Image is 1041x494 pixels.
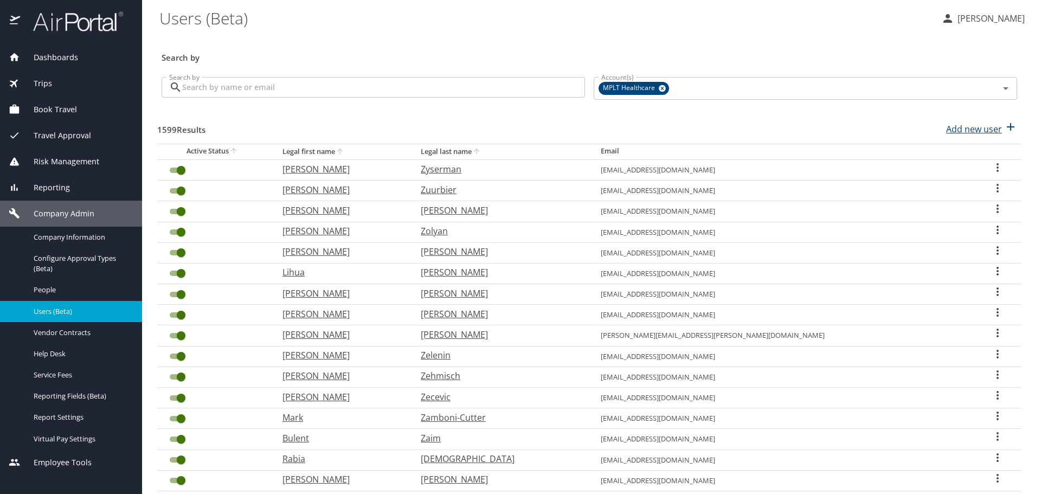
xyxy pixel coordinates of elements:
[592,450,974,470] td: [EMAIL_ADDRESS][DOMAIN_NAME]
[421,224,579,238] p: Zolyan
[421,245,579,258] p: [PERSON_NAME]
[421,473,579,486] p: [PERSON_NAME]
[592,325,974,346] td: [PERSON_NAME][EMAIL_ADDRESS][PERSON_NAME][DOMAIN_NAME]
[282,163,399,176] p: [PERSON_NAME]
[282,390,399,403] p: [PERSON_NAME]
[421,307,579,320] p: [PERSON_NAME]
[20,457,92,469] span: Employee Tools
[599,82,661,94] span: MPLT Healthcare
[998,81,1013,96] button: Open
[592,159,974,180] td: [EMAIL_ADDRESS][DOMAIN_NAME]
[282,369,399,382] p: [PERSON_NAME]
[34,306,129,317] span: Users (Beta)
[421,204,579,217] p: [PERSON_NAME]
[421,328,579,341] p: [PERSON_NAME]
[34,434,129,444] span: Virtual Pay Settings
[421,452,579,465] p: [DEMOGRAPHIC_DATA]
[592,305,974,325] td: [EMAIL_ADDRESS][DOMAIN_NAME]
[229,146,240,157] button: sort
[20,78,52,89] span: Trips
[282,432,399,445] p: Bulent
[34,285,129,295] span: People
[592,470,974,491] td: [EMAIL_ADDRESS][DOMAIN_NAME]
[472,147,483,157] button: sort
[20,52,78,63] span: Dashboards
[20,130,91,142] span: Travel Approval
[274,144,412,159] th: Legal first name
[34,412,129,422] span: Report Settings
[20,208,94,220] span: Company Admin
[592,263,974,284] td: [EMAIL_ADDRESS][DOMAIN_NAME]
[20,182,70,194] span: Reporting
[282,266,399,279] p: Lihua
[282,452,399,465] p: Rabia
[599,82,669,95] div: MPLT Healthcare
[937,9,1029,28] button: [PERSON_NAME]
[282,245,399,258] p: [PERSON_NAME]
[421,287,579,300] p: [PERSON_NAME]
[421,390,579,403] p: Zecevic
[282,224,399,238] p: [PERSON_NAME]
[282,411,399,424] p: Mark
[942,117,1021,141] button: Add new user
[162,45,1017,64] h3: Search by
[412,144,592,159] th: Legal last name
[592,181,974,201] td: [EMAIL_ADDRESS][DOMAIN_NAME]
[157,144,274,159] th: Active Status
[592,284,974,305] td: [EMAIL_ADDRESS][DOMAIN_NAME]
[421,183,579,196] p: Zuurbier
[421,163,579,176] p: Zyserman
[282,473,399,486] p: [PERSON_NAME]
[592,346,974,367] td: [EMAIL_ADDRESS][DOMAIN_NAME]
[592,388,974,408] td: [EMAIL_ADDRESS][DOMAIN_NAME]
[592,242,974,263] td: [EMAIL_ADDRESS][DOMAIN_NAME]
[34,232,129,242] span: Company Information
[282,287,399,300] p: [PERSON_NAME]
[421,432,579,445] p: Zaim
[421,349,579,362] p: Zelenin
[592,222,974,242] td: [EMAIL_ADDRESS][DOMAIN_NAME]
[20,104,77,116] span: Book Travel
[421,411,579,424] p: Zamboni-Cutter
[10,11,21,32] img: icon-airportal.png
[182,77,585,98] input: Search by name or email
[34,349,129,359] span: Help Desk
[421,266,579,279] p: [PERSON_NAME]
[159,1,933,35] h1: Users (Beta)
[20,156,99,168] span: Risk Management
[592,408,974,429] td: [EMAIL_ADDRESS][DOMAIN_NAME]
[157,117,205,136] h3: 1599 Results
[21,11,123,32] img: airportal-logo.png
[421,369,579,382] p: Zehmisch
[592,429,974,450] td: [EMAIL_ADDRESS][DOMAIN_NAME]
[282,204,399,217] p: [PERSON_NAME]
[282,349,399,362] p: [PERSON_NAME]
[335,147,346,157] button: sort
[954,12,1025,25] p: [PERSON_NAME]
[592,201,974,222] td: [EMAIL_ADDRESS][DOMAIN_NAME]
[592,144,974,159] th: Email
[282,328,399,341] p: [PERSON_NAME]
[34,253,129,274] span: Configure Approval Types (Beta)
[282,183,399,196] p: [PERSON_NAME]
[34,391,129,401] span: Reporting Fields (Beta)
[34,328,129,338] span: Vendor Contracts
[34,370,129,380] span: Service Fees
[592,367,974,387] td: [EMAIL_ADDRESS][DOMAIN_NAME]
[282,307,399,320] p: [PERSON_NAME]
[946,123,1002,136] p: Add new user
